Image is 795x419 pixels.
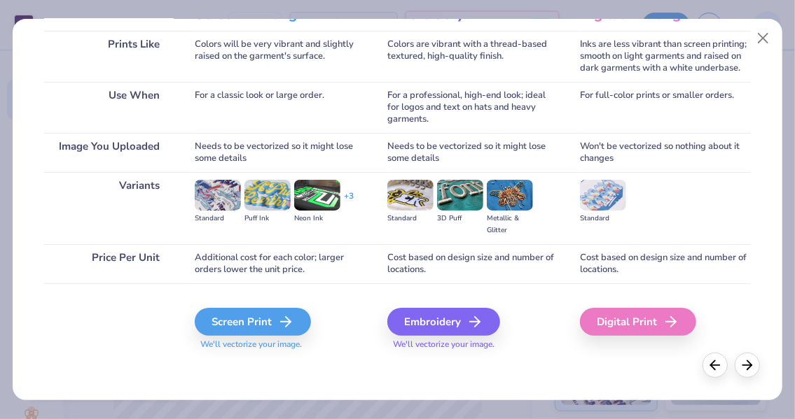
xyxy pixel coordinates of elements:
div: Variants [44,172,174,244]
div: Embroidery [387,308,500,336]
div: Cost based on design size and number of locations. [580,244,752,283]
div: + 3 [344,190,354,214]
img: Puff Ink [244,180,291,211]
div: Image You Uploaded [44,133,174,172]
img: Neon Ink [294,180,340,211]
button: Close [750,25,777,52]
div: Needs to be vectorized so it might lose some details [387,133,559,172]
div: Prints Like [44,31,174,82]
div: Standard [387,213,434,225]
div: Additional cost for each color; larger orders lower the unit price. [195,244,366,283]
div: For full-color prints or smaller orders. [580,82,752,133]
span: We'll vectorize your image. [195,339,366,350]
div: Digital Print [580,308,696,336]
div: Neon Ink [294,213,340,225]
img: Standard [580,180,626,211]
span: We'll vectorize your image. [387,339,559,350]
div: For a professional, high-end look; ideal for logos and text on hats and heavy garments. [387,82,559,133]
div: Use When [44,82,174,133]
img: Standard [195,180,241,211]
div: Needs to be vectorized so it might lose some details [195,133,366,172]
div: Standard [580,213,626,225]
div: Cost based on design size and number of locations. [387,244,559,283]
div: Colors will be very vibrant and slightly raised on the garment's surface. [195,31,366,82]
img: Metallic & Glitter [487,180,533,211]
div: Metallic & Glitter [487,213,533,236]
div: Puff Ink [244,213,291,225]
img: 3D Puff [437,180,483,211]
div: For a classic look or large order. [195,82,366,133]
div: 3D Puff [437,213,483,225]
div: Price Per Unit [44,244,174,283]
div: Colors are vibrant with a thread-based textured, high-quality finish. [387,31,559,82]
img: Standard [387,180,434,211]
div: Screen Print [195,308,311,336]
div: Standard [195,213,241,225]
div: Inks are less vibrant than screen printing; smooth on light garments and raised on dark garments ... [580,31,752,82]
div: Won't be vectorized so nothing about it changes [580,133,752,172]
